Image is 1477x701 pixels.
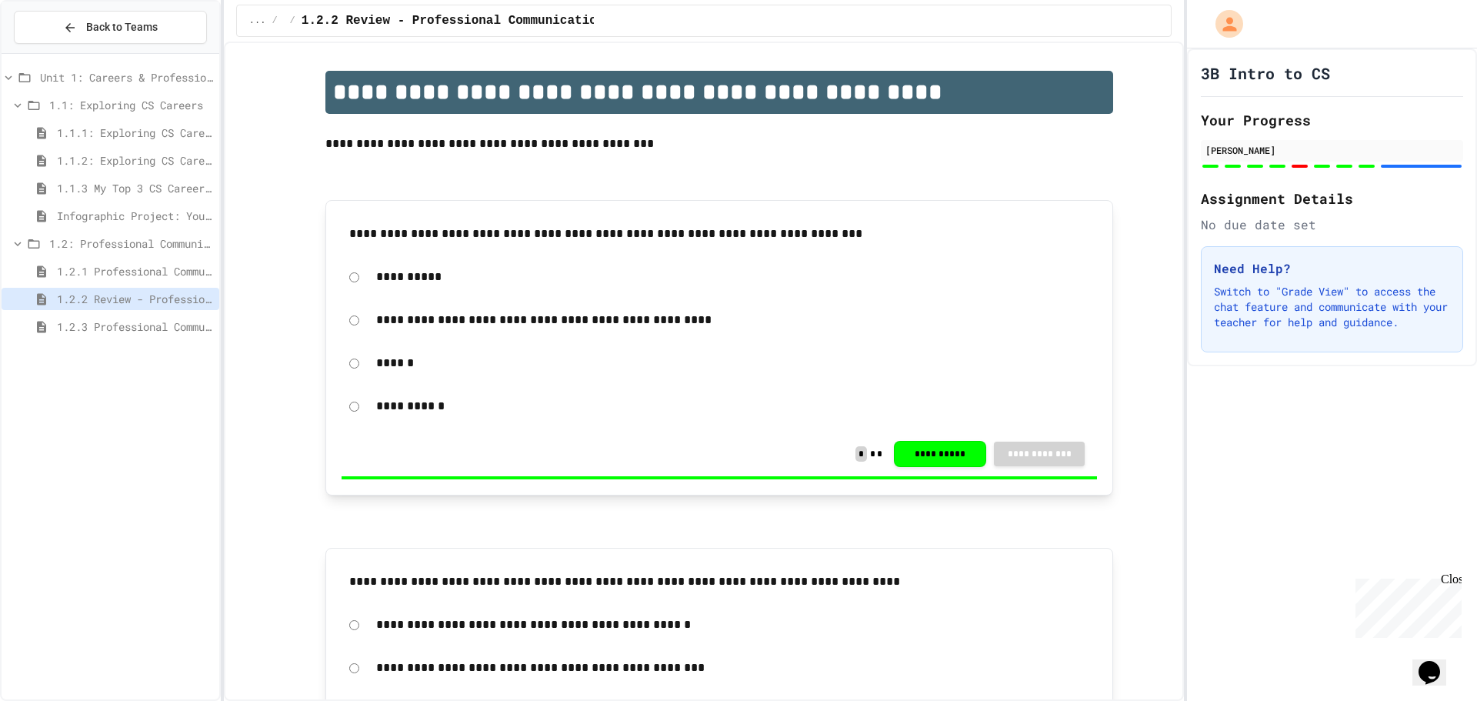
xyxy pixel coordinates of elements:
div: Chat with us now!Close [6,6,106,98]
span: 1.1.3 My Top 3 CS Careers! [57,180,213,196]
h2: Your Progress [1201,109,1463,131]
div: No due date set [1201,215,1463,234]
span: / [272,15,277,27]
span: 1.2.3 Professional Communication Challenge [57,319,213,335]
button: Back to Teams [14,11,207,44]
p: Switch to "Grade View" to access the chat feature and communicate with your teacher for help and ... [1214,284,1450,330]
span: ... [249,15,266,27]
span: Unit 1: Careers & Professionalism [40,69,213,85]
span: 1.1.1: Exploring CS Careers [57,125,213,141]
span: 1.2.2 Review - Professional Communication [302,12,605,30]
div: [PERSON_NAME] [1205,143,1459,157]
span: Infographic Project: Your favorite CS [57,208,213,224]
iframe: chat widget [1349,572,1462,638]
span: / [290,15,295,27]
h2: Assignment Details [1201,188,1463,209]
span: Back to Teams [86,19,158,35]
div: My Account [1199,6,1247,42]
span: 1.1.2: Exploring CS Careers - Review [57,152,213,169]
span: 1.2.2 Review - Professional Communication [57,291,213,307]
h1: 3B Intro to CS [1201,62,1330,84]
span: 1.2.1 Professional Communication [57,263,213,279]
span: 1.2: Professional Communication [49,235,213,252]
h3: Need Help? [1214,259,1450,278]
iframe: chat widget [1412,639,1462,686]
span: 1.1: Exploring CS Careers [49,97,213,113]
